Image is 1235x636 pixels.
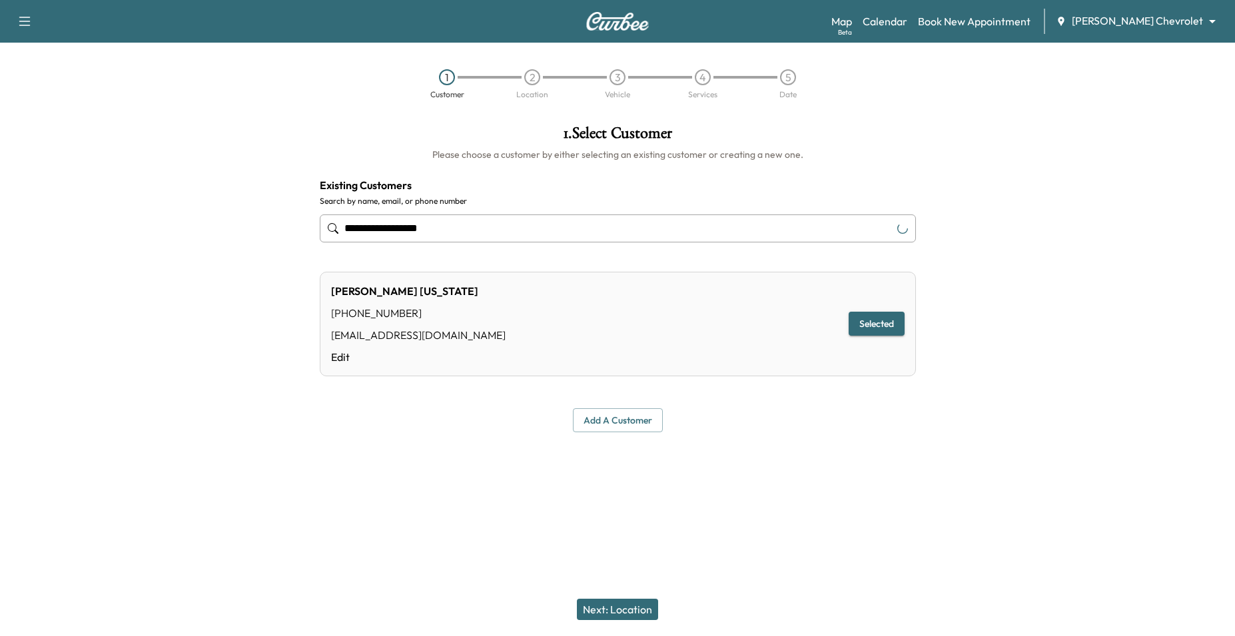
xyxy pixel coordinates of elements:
[610,69,625,85] div: 3
[695,69,711,85] div: 4
[586,12,649,31] img: Curbee Logo
[320,148,916,161] h6: Please choose a customer by either selecting an existing customer or creating a new one.
[688,91,717,99] div: Services
[849,312,905,336] button: Selected
[331,327,506,343] div: [EMAIL_ADDRESS][DOMAIN_NAME]
[524,69,540,85] div: 2
[863,13,907,29] a: Calendar
[331,349,506,365] a: Edit
[320,196,916,206] label: Search by name, email, or phone number
[516,91,548,99] div: Location
[573,408,663,433] button: Add a customer
[780,69,796,85] div: 5
[779,91,797,99] div: Date
[320,177,916,193] h4: Existing Customers
[430,91,464,99] div: Customer
[605,91,630,99] div: Vehicle
[320,125,916,148] h1: 1 . Select Customer
[577,599,658,620] button: Next: Location
[831,13,852,29] a: MapBeta
[1072,13,1203,29] span: [PERSON_NAME] Chevrolet
[331,283,506,299] div: [PERSON_NAME] [US_STATE]
[838,27,852,37] div: Beta
[439,69,455,85] div: 1
[918,13,1030,29] a: Book New Appointment
[331,305,506,321] div: [PHONE_NUMBER]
